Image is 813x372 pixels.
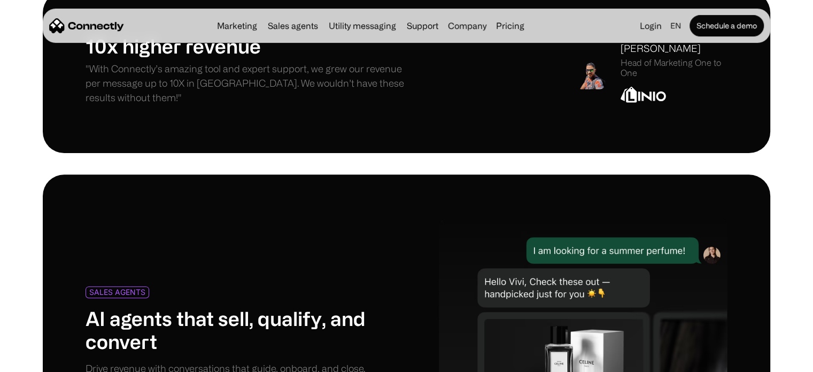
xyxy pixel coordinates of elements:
a: Login [636,18,666,33]
a: Support [402,21,443,30]
p: "With Connectly’s amazing tool and expert support, we grew our revenue per message up to 10X in [... [86,62,407,105]
a: Sales agents [264,21,322,30]
a: Utility messaging [324,21,400,30]
a: Schedule a demo [690,15,764,36]
img: Linio Logo [621,87,666,103]
div: Company [445,18,490,33]
h1: AI agents that sell, qualify, and convert [86,307,407,353]
aside: Language selected: English [11,352,64,368]
div: SALES AGENTS [89,288,145,296]
h1: 10x higher revenue [86,34,407,57]
div: [PERSON_NAME] [621,41,727,56]
div: en [666,18,687,33]
a: Pricing [492,21,529,30]
a: Marketing [213,21,261,30]
div: Company [448,18,486,33]
div: Head of Marketing One to One [621,58,727,78]
a: home [49,18,124,34]
div: en [670,18,681,33]
ul: Language list [21,353,64,368]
